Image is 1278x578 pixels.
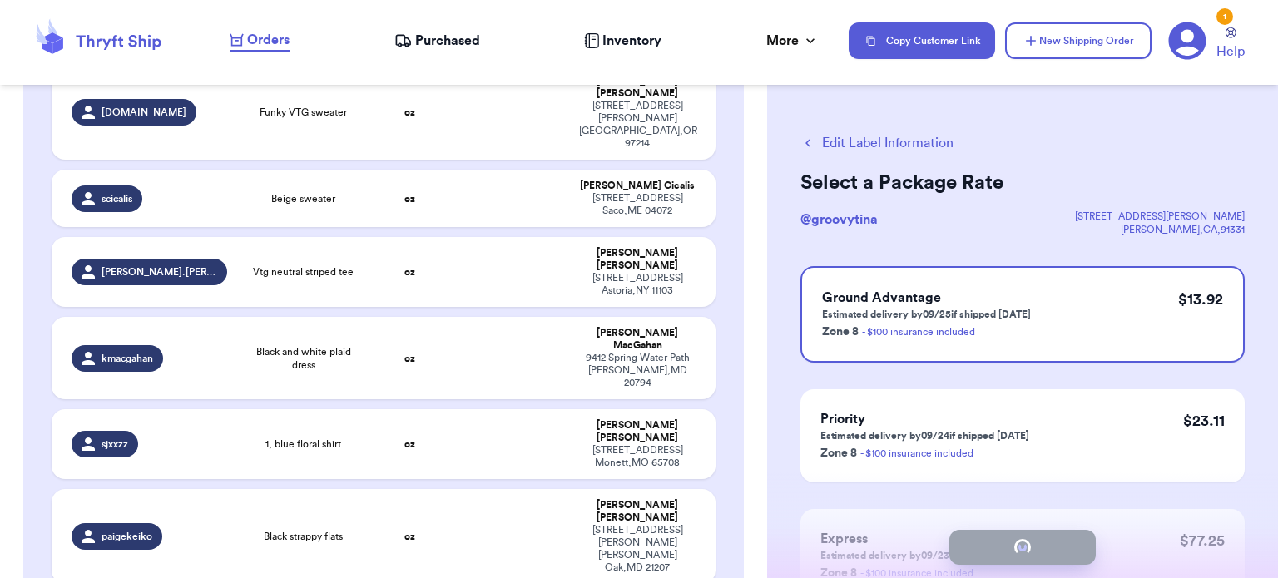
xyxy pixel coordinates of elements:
span: kmacgahan [102,352,153,365]
div: [STREET_ADDRESS][PERSON_NAME] [1075,210,1245,223]
span: Inventory [602,31,661,51]
p: $ 23.11 [1183,409,1225,432]
span: Funky VTG sweater [260,106,347,119]
div: [PERSON_NAME] Cicalis [579,180,696,192]
div: [PERSON_NAME] [PERSON_NAME] [579,499,696,524]
a: - $100 insurance included [860,448,973,458]
h2: Select a Package Rate [800,170,1245,196]
span: 1, blue floral shirt [265,437,341,451]
a: - $100 insurance included [862,327,975,337]
button: Copy Customer Link [849,22,995,59]
span: Purchased [415,31,480,51]
p: Estimated delivery by 09/25 if shipped [DATE] [822,308,1031,321]
a: Help [1216,27,1245,62]
span: Ground Advantage [822,291,941,304]
p: $ 13.92 [1178,288,1223,311]
span: [PERSON_NAME].[PERSON_NAME].t [102,265,218,279]
a: Orders [230,30,290,52]
span: paigekeiko [102,530,152,543]
a: Purchased [394,31,480,51]
div: 1 [1216,8,1233,25]
span: @ groovytina [800,213,878,226]
div: [PERSON_NAME] [PERSON_NAME] [579,247,696,272]
div: [STREET_ADDRESS][PERSON_NAME] [PERSON_NAME] Oak , MD 21207 [579,524,696,574]
span: sjxxzz [102,437,128,451]
span: Help [1216,42,1245,62]
span: Zone 8 [822,326,859,338]
p: Estimated delivery by 09/24 if shipped [DATE] [820,429,1029,442]
span: Priority [820,413,865,426]
div: [PERSON_NAME] [PERSON_NAME] [579,75,696,100]
strong: oz [404,194,415,204]
a: 1 [1168,22,1206,60]
span: Black and white plaid dress [247,345,360,372]
span: [DOMAIN_NAME] [102,106,186,119]
span: Zone 8 [820,447,857,459]
button: Edit Label Information [800,133,954,153]
span: scicalis [102,192,132,205]
div: [STREET_ADDRESS] Monett , MO 65708 [579,444,696,469]
div: [STREET_ADDRESS][PERSON_NAME] [GEOGRAPHIC_DATA] , OR 97214 [579,100,696,150]
strong: oz [404,107,415,117]
strong: oz [404,353,415,363]
a: Inventory [584,31,661,51]
span: Beige sweater [271,192,335,205]
div: [STREET_ADDRESS] Astoria , NY 11103 [579,272,696,297]
div: [PERSON_NAME] MacGahan [579,327,696,352]
strong: oz [404,531,415,541]
span: Black strappy flats [264,530,343,543]
div: 9412 Spring Water Path [PERSON_NAME] , MD 20794 [579,352,696,389]
strong: oz [404,439,415,449]
span: Orders [247,30,290,50]
strong: oz [404,267,415,277]
div: More [766,31,819,51]
span: Vtg neutral striped tee [253,265,354,279]
div: [PERSON_NAME] , CA , 91331 [1075,223,1245,236]
button: New Shipping Order [1005,22,1152,59]
div: [STREET_ADDRESS] Saco , ME 04072 [579,192,696,217]
div: [PERSON_NAME] [PERSON_NAME] [579,419,696,444]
